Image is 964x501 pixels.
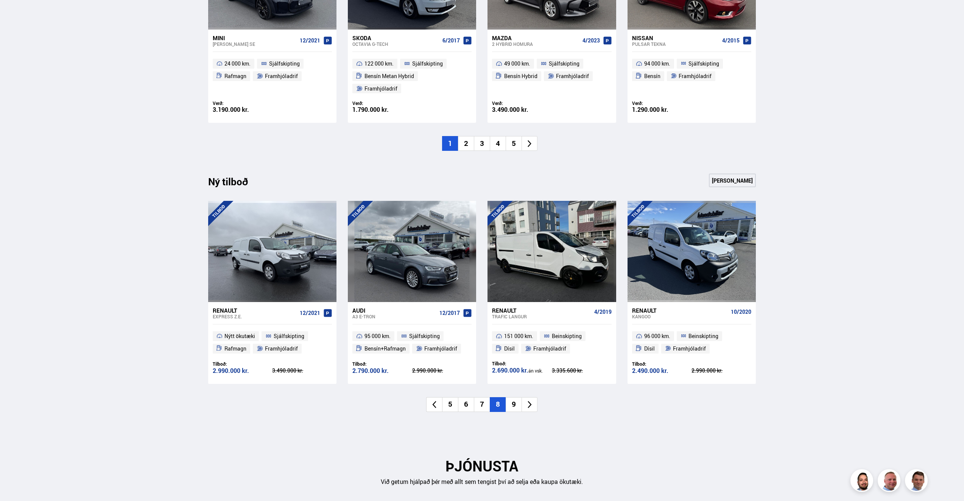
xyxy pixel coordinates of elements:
div: Kangoo [632,314,728,319]
div: Express Z.E. [213,314,297,319]
div: 2.990.000 kr. [691,368,751,373]
div: Tilboð: [213,361,273,367]
button: Opna LiveChat spjallviðmót [6,3,29,26]
span: Beinskipting [688,332,718,341]
div: 3.490.000 kr. [492,106,552,113]
a: Mini [PERSON_NAME] SE 12/2021 24 000 km. Sjálfskipting Rafmagn Framhjóladrif Verð: 3.190.000 kr. [208,30,336,123]
span: án vsk. [528,368,543,374]
span: 12/2021 [300,310,320,316]
li: 7 [474,397,490,412]
span: 24 000 km. [224,59,251,68]
span: Framhjóladrif [679,72,712,81]
span: Beinskipting [552,332,582,341]
div: 2.790.000 kr. [352,368,412,374]
div: 2 Hybrid HOMURA [492,41,579,47]
span: Framhjóladrif [364,84,397,93]
div: Tilboð: [632,361,692,367]
span: Framhjóladrif [556,72,589,81]
div: Verð: [632,100,692,106]
div: Renault [632,307,728,314]
a: Nissan Pulsar TEKNA 4/2015 94 000 km. Sjálfskipting Bensín Framhjóladrif Verð: 1.290.000 kr. [628,30,756,123]
div: Tilboð: [352,361,412,367]
span: Bensín [644,72,660,81]
span: Sjálfskipting [549,59,579,68]
span: Bensín Metan Hybrid [364,72,414,81]
li: 2 [458,136,474,151]
div: Skoda [352,34,439,41]
div: Verð: [492,100,552,106]
li: 6 [458,397,474,412]
span: 4/2019 [594,309,612,315]
a: Audi A3 E-TRON 12/2017 95 000 km. Sjálfskipting Bensín+Rafmagn Framhjóladrif Tilboð: 2.790.000 kr... [348,302,476,384]
div: Audi [352,307,436,314]
span: Sjálfskipting [269,59,300,68]
span: Sjálfskipting [688,59,719,68]
span: Sjálfskipting [274,332,304,341]
li: 5 [506,136,522,151]
div: 2.490.000 kr. [632,368,692,374]
span: 94 000 km. [644,59,670,68]
li: 5 [442,397,458,412]
li: 4 [490,136,506,151]
div: 3.190.000 kr. [213,106,273,113]
div: Octavia G-TECH [352,41,439,47]
div: [PERSON_NAME] SE [213,41,297,47]
span: Framhjóladrif [265,344,298,353]
span: Dísil [644,344,655,353]
img: nhp88E3Fdnt1Opn2.png [852,470,874,493]
span: Nýtt ökutæki [224,332,255,341]
a: Renault Express Z.E. 12/2021 Nýtt ökutæki Sjálfskipting Rafmagn Framhjóladrif Tilboð: 2.990.000 k... [208,302,336,384]
img: FbJEzSuNWCJXmdc-.webp [906,470,929,493]
span: 4/2015 [722,38,740,44]
div: Mazda [492,34,579,41]
div: 3.490.000 kr. [272,368,332,373]
a: Skoda Octavia G-TECH 6/2017 122 000 km. Sjálfskipting Bensín Metan Hybrid Framhjóladrif Verð: 1.7... [348,30,476,123]
span: Sjálfskipting [412,59,443,68]
img: siFngHWaQ9KaOqBr.png [879,470,902,493]
span: 122 000 km. [364,59,394,68]
span: Framhjóladrif [265,72,298,81]
li: 8 [490,397,506,412]
h2: ÞJÓNUSTA [208,457,756,474]
p: Við getum hjálpað þér með allt sem tengist því að selja eða kaupa ökutæki. [208,478,756,486]
span: Bensín Hybrid [504,72,537,81]
span: 4/2023 [582,38,600,44]
div: 1.790.000 kr. [352,106,412,113]
span: Framhjóladrif [673,344,706,353]
li: 9 [506,397,522,412]
div: A3 E-TRON [352,314,436,319]
span: 151 000 km. [504,332,533,341]
div: Pulsar TEKNA [632,41,719,47]
div: 3.335.600 kr. [552,368,612,373]
span: 96 000 km. [644,332,670,341]
span: Sjálfskipting [409,332,440,341]
div: Renault [492,307,591,314]
span: 10/2020 [731,309,751,315]
span: Framhjóladrif [533,344,566,353]
div: Verð: [352,100,412,106]
li: 3 [474,136,490,151]
span: Rafmagn [224,72,246,81]
div: Nissan [632,34,719,41]
div: 2.990.000 kr. [213,368,273,374]
div: Trafic LANGUR [492,314,591,319]
div: Verð: [213,100,273,106]
div: Mini [213,34,297,41]
span: Rafmagn [224,344,246,353]
span: 12/2021 [300,38,320,44]
a: Renault Trafic LANGUR 4/2019 151 000 km. Beinskipting Dísil Framhjóladrif Tilboð: 2.690.000 kr.án... [487,302,616,384]
a: [PERSON_NAME] [709,174,756,187]
span: 49 000 km. [504,59,530,68]
div: Ný tilboð [208,176,261,192]
div: 2.990.000 kr. [412,368,472,373]
div: Tilboð: [492,361,552,366]
span: 12/2017 [439,310,460,316]
span: 95 000 km. [364,332,391,341]
div: 2.690.000 kr. [492,367,552,374]
div: Renault [213,307,297,314]
span: Dísil [504,344,515,353]
span: Bensín+Rafmagn [364,344,406,353]
div: 1.290.000 kr. [632,106,692,113]
a: Mazda 2 Hybrid HOMURA 4/2023 49 000 km. Sjálfskipting Bensín Hybrid Framhjóladrif Verð: 3.490.000... [487,30,616,123]
a: Renault Kangoo 10/2020 96 000 km. Beinskipting Dísil Framhjóladrif Tilboð: 2.490.000 kr. 2.990.00... [628,302,756,384]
